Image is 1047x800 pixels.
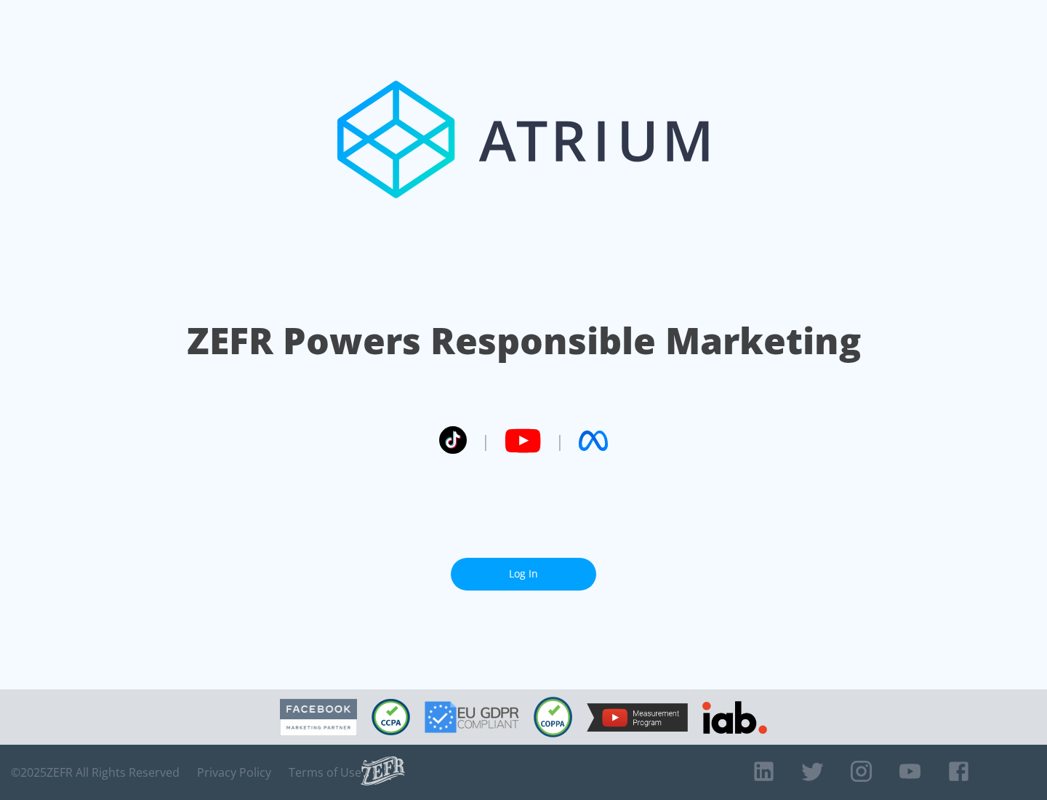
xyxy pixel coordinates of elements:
a: Terms of Use [289,765,361,780]
img: Facebook Marketing Partner [280,699,357,736]
span: © 2025 ZEFR All Rights Reserved [11,765,180,780]
img: COPPA Compliant [534,697,572,737]
h1: ZEFR Powers Responsible Marketing [187,316,861,366]
a: Log In [451,558,596,591]
img: IAB [702,701,767,734]
span: | [555,430,564,452]
img: CCPA Compliant [372,699,410,735]
span: | [481,430,490,452]
img: YouTube Measurement Program [587,703,688,732]
a: Privacy Policy [197,765,271,780]
img: GDPR Compliant [425,701,519,733]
